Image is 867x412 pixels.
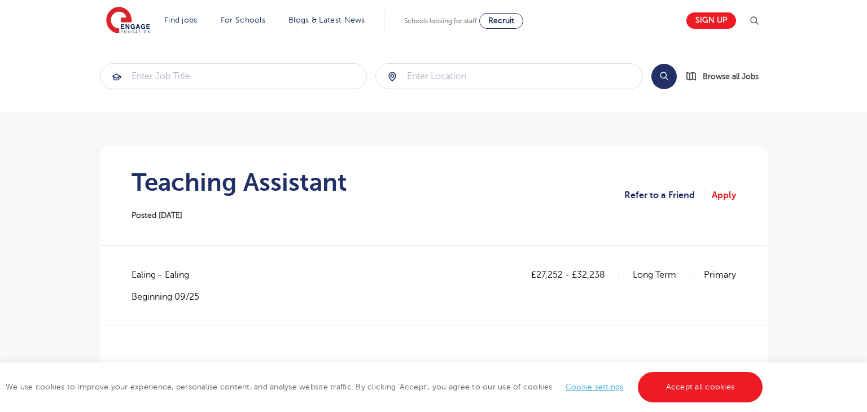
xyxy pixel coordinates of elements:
a: For Schools [221,16,265,24]
a: Browse all Jobs [686,70,768,83]
p: Beginning 09/25 [132,291,200,303]
a: Recruit [479,13,523,29]
p: Long Term [633,268,690,282]
span: Browse all Jobs [703,70,759,83]
span: Schools looking for staff [404,17,477,25]
span: Ealing - Ealing [132,268,200,282]
a: Sign up [686,12,736,29]
h1: Teaching Assistant [132,168,347,196]
a: Find jobs [164,16,198,24]
a: Accept all cookies [638,372,763,402]
a: Blogs & Latest News [288,16,365,24]
div: Submit [375,63,643,89]
input: Submit [376,64,642,89]
button: Search [651,64,677,89]
input: Submit [100,64,367,89]
span: We use cookies to improve your experience, personalise content, and analyse website traffic. By c... [6,383,765,391]
span: Posted [DATE] [132,211,182,220]
a: Apply [712,188,736,203]
p: Primary [704,268,736,282]
a: Refer to a Friend [624,188,704,203]
span: Recruit [488,16,514,25]
div: Submit [100,63,367,89]
p: £27,252 - £32,238 [531,268,619,282]
img: Engage Education [106,7,150,35]
a: Cookie settings [566,383,624,391]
